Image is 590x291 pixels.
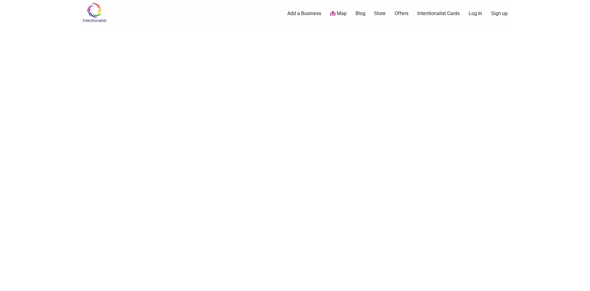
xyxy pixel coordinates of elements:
[80,2,109,22] img: Intentionalist
[330,10,347,17] a: Map
[287,10,321,17] a: Add a Business
[469,10,482,17] a: Log In
[374,10,386,17] a: Store
[395,10,408,17] a: Offers
[356,10,365,17] a: Blog
[491,10,508,17] a: Sign up
[417,10,460,17] a: Intentionalist Cards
